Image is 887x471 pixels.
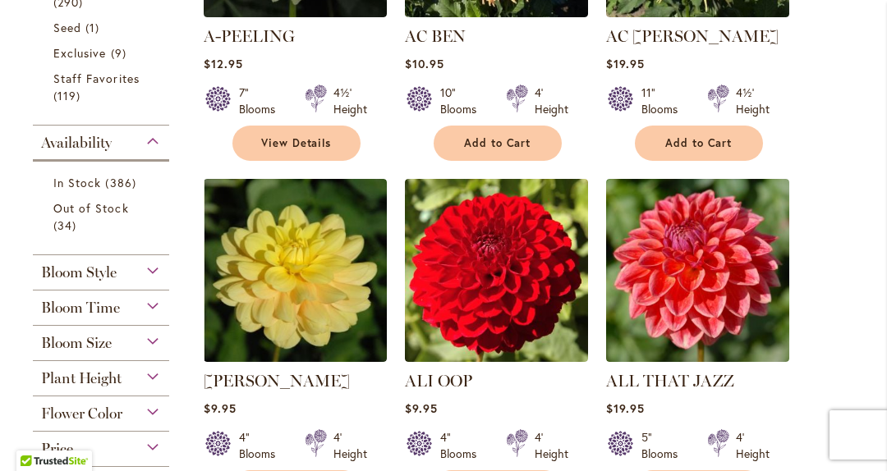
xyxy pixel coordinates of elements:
span: Add to Cart [665,136,733,150]
a: AC BEN [405,26,466,46]
div: 10" Blooms [440,85,486,117]
span: 386 [105,174,140,191]
span: Add to Cart [464,136,531,150]
iframe: Launch Accessibility Center [12,413,58,459]
span: $9.95 [204,400,237,416]
span: $19.95 [606,400,645,416]
span: $9.95 [405,400,438,416]
a: AHOY MATEY [204,350,387,365]
div: 4½' Height [333,85,367,117]
a: A-Peeling [204,5,387,21]
span: Bloom Time [41,299,120,317]
button: Add to Cart [434,126,562,161]
div: 4½' Height [736,85,770,117]
a: AC [PERSON_NAME] [606,26,779,46]
a: Seed [53,19,153,36]
span: Staff Favorites [53,71,140,86]
div: 4" Blooms [239,429,285,462]
span: In Stock [53,175,101,190]
button: Add to Cart [635,126,763,161]
div: 4" Blooms [440,429,486,462]
span: Bloom Size [41,334,112,352]
a: Staff Favorites [53,70,153,104]
div: 7" Blooms [239,85,285,117]
img: AHOY MATEY [204,179,387,362]
img: ALI OOP [405,179,588,362]
span: Bloom Style [41,263,117,281]
a: Out of Stock 34 [53,199,153,234]
div: 4' Height [535,429,568,462]
span: $10.95 [405,56,444,71]
span: Exclusive [53,45,106,61]
span: View Details [261,136,332,150]
a: ALL THAT JAZZ [606,350,789,365]
a: Exclusive [53,44,153,62]
a: ALI OOP [405,371,472,391]
span: 1 [85,19,103,36]
a: AC Jeri [606,5,789,21]
div: 4' Height [736,429,770,462]
span: $19.95 [606,56,645,71]
a: In Stock 386 [53,174,153,191]
a: ALI OOP [405,350,588,365]
img: ALL THAT JAZZ [606,179,789,362]
span: Flower Color [41,405,122,423]
div: 4' Height [535,85,568,117]
div: 4' Height [333,429,367,462]
span: $12.95 [204,56,243,71]
div: 11" Blooms [641,85,687,117]
span: Plant Height [41,369,122,387]
span: Availability [41,134,112,152]
a: [PERSON_NAME] [204,371,350,391]
div: 5" Blooms [641,429,687,462]
a: AC BEN [405,5,588,21]
span: 34 [53,217,80,234]
span: 9 [111,44,131,62]
a: ALL THAT JAZZ [606,371,734,391]
span: 119 [53,87,85,104]
a: A-PEELING [204,26,295,46]
span: Out of Stock [53,200,129,216]
a: View Details [232,126,361,161]
span: Seed [53,20,81,35]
